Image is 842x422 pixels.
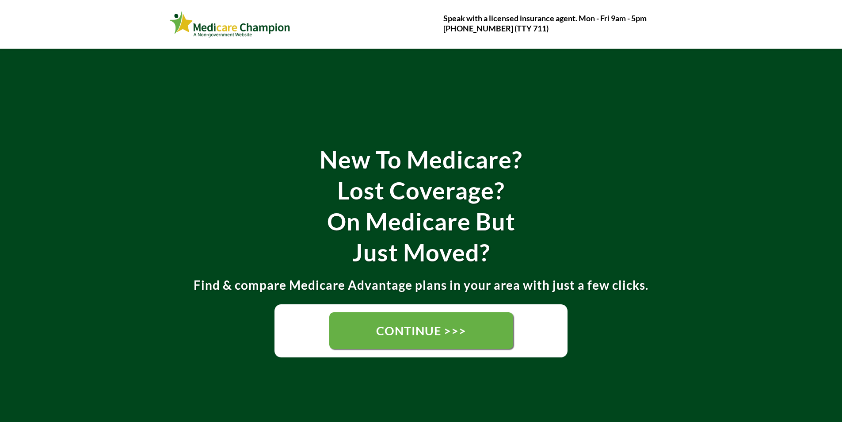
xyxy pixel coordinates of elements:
[327,207,515,236] strong: On Medicare But
[443,23,549,33] strong: [PHONE_NUMBER] (TTY 711)
[169,9,291,39] img: Webinar
[352,238,490,267] strong: Just Moved?
[329,312,513,349] a: CONTINUE >>>
[337,176,505,205] strong: Lost Coverage?
[320,145,522,174] strong: New To Medicare?
[194,277,648,292] strong: Find & compare Medicare Advantage plans in your area with just a few clicks.
[376,323,466,338] span: CONTINUE >>>
[443,13,647,23] strong: Speak with a licensed insurance agent. Mon - Fri 9am - 5pm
